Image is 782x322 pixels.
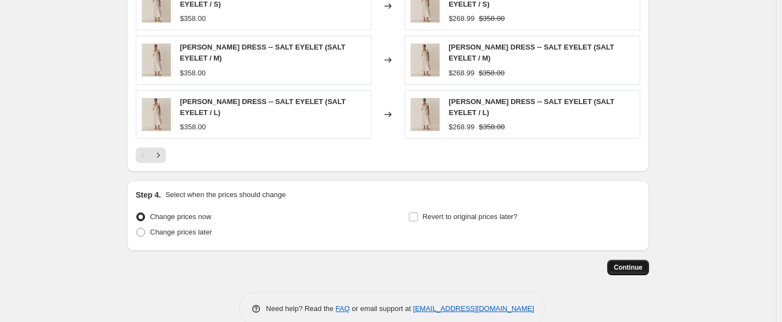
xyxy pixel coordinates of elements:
img: QUINNDRESS_SALTEYELET_03_80x.jpg [142,43,171,77]
a: FAQ [336,304,350,313]
span: [PERSON_NAME] DRESS -- SALT EYELET (SALT EYELET / L) [180,97,345,117]
strike: $358.00 [479,13,504,24]
div: $268.99 [448,68,474,79]
button: Continue [607,260,649,275]
span: Continue [614,263,642,272]
div: $358.00 [180,122,206,133]
img: QUINNDRESS_SALTEYELET_03_80x.jpg [411,98,440,131]
a: [EMAIL_ADDRESS][DOMAIN_NAME] [413,304,534,313]
span: Revert to original prices later? [423,212,518,221]
span: or email support at [350,304,413,313]
strike: $358.00 [479,68,504,79]
strike: $358.00 [479,122,504,133]
span: [PERSON_NAME] DRESS -- SALT EYELET (SALT EYELET / L) [448,97,614,117]
div: $358.00 [180,13,206,24]
nav: Pagination [136,148,166,163]
img: QUINNDRESS_SALTEYELET_03_80x.jpg [142,98,171,131]
p: Select when the prices should change [165,189,286,200]
span: Change prices now [150,212,211,221]
span: [PERSON_NAME] DRESS -- SALT EYELET (SALT EYELET / M) [180,43,345,62]
span: Need help? Read the [266,304,336,313]
div: $358.00 [180,68,206,79]
div: $268.99 [448,13,474,24]
h2: Step 4. [136,189,161,200]
span: Change prices later [150,228,212,236]
button: Next [151,148,166,163]
span: [PERSON_NAME] DRESS -- SALT EYELET (SALT EYELET / M) [448,43,614,62]
img: QUINNDRESS_SALTEYELET_03_80x.jpg [411,43,440,77]
div: $268.99 [448,122,474,133]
